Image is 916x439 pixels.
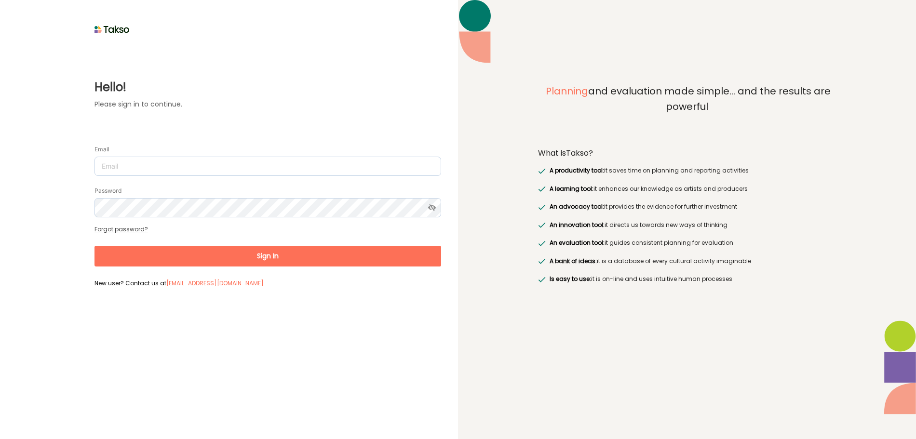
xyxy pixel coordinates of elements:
[550,185,593,193] span: A learning tool:
[547,202,737,212] label: it provides the evidence for further investment
[550,221,605,229] span: An innovation tool:
[538,258,546,264] img: greenRight
[94,246,441,266] button: Sign In
[538,186,546,192] img: greenRight
[550,275,591,283] span: Is easy to use:
[166,279,264,288] label: [EMAIL_ADDRESS][DOMAIN_NAME]
[94,279,441,287] label: New user? Contact us at
[547,274,732,284] label: it is on-line and uses intuitive human processes
[547,166,748,175] label: it saves time on planning and reporting activities
[538,222,546,228] img: greenRight
[94,157,441,176] input: Email
[566,147,593,159] span: Takso?
[94,22,130,37] img: taksoLoginLogo
[538,148,593,158] label: What is
[538,240,546,246] img: greenRight
[94,79,441,96] label: Hello!
[94,225,148,233] a: Forgot password?
[550,257,597,265] span: A bank of ideas:
[550,166,604,174] span: A productivity tool:
[546,84,588,98] span: Planning
[538,168,546,174] img: greenRight
[94,146,109,153] label: Email
[538,84,836,136] label: and evaluation made simple... and the results are powerful
[547,220,727,230] label: it directs us towards new ways of thinking
[547,238,733,248] label: it guides consistent planning for evaluation
[547,256,751,266] label: it is a database of every cultural activity imaginable
[550,202,604,211] span: An advocacy tool:
[547,184,747,194] label: it enhances our knowledge as artists and producers
[538,277,546,282] img: greenRight
[538,204,546,210] img: greenRight
[166,279,264,287] a: [EMAIL_ADDRESS][DOMAIN_NAME]
[94,99,441,109] label: Please sign in to continue.
[550,239,605,247] span: An evaluation tool:
[94,187,121,195] label: Password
